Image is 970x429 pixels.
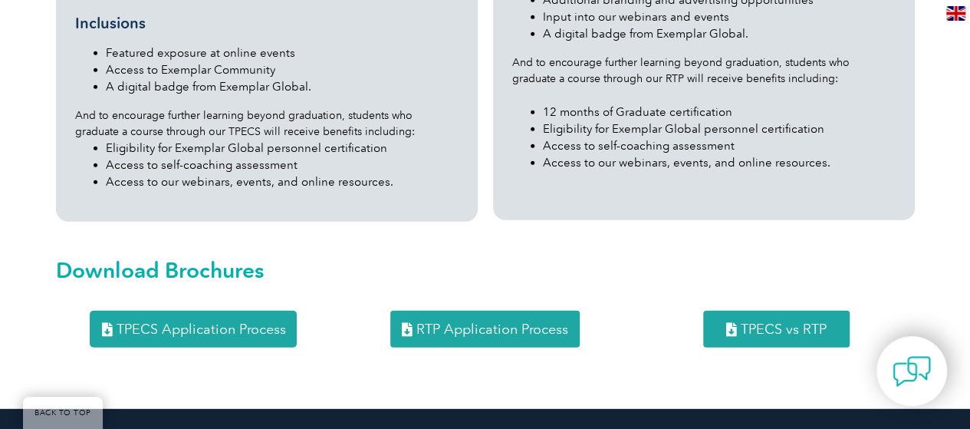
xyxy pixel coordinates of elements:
[416,322,568,336] span: RTP Application Process
[543,25,896,42] li: A digital badge from Exemplar Global.
[703,311,850,348] a: TPECS vs RTP
[106,45,459,61] li: Featured exposure at online events
[106,61,459,78] li: Access to Exemplar Community
[116,322,285,336] span: TPECS Application Process
[106,157,459,173] li: Access to self-coaching assessment
[543,137,896,154] li: Access to self-coaching assessment
[543,104,896,120] li: 12 months of Graduate certification
[946,6,965,21] img: en
[543,120,896,137] li: Eligibility for Exemplar Global personnel certification
[390,311,580,348] a: RTP Application Process
[106,78,459,95] li: A digital badge from Exemplar Global.
[90,311,297,348] a: TPECS Application Process
[106,140,459,157] li: Eligibility for Exemplar Global personnel certification
[56,258,915,282] h2: Download Brochures
[543,154,896,171] li: Access to our webinars, events, and online resources.
[741,322,827,336] span: TPECS vs RTP
[543,8,896,25] li: Input into our webinars and events
[23,397,103,429] a: BACK TO TOP
[75,14,459,33] h3: Inclusions
[893,352,931,391] img: contact-chat.png
[106,173,459,190] li: Access to our webinars, events, and online resources.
